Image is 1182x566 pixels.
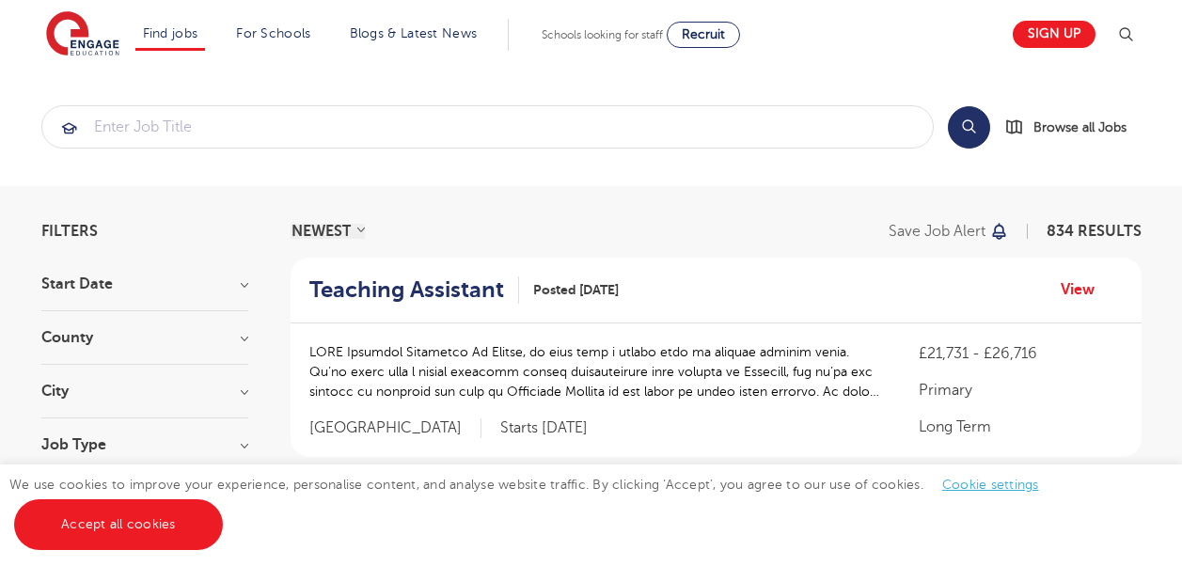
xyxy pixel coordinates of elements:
[14,499,223,550] a: Accept all cookies
[309,276,504,304] h2: Teaching Assistant
[682,27,725,41] span: Recruit
[889,224,985,239] p: Save job alert
[9,478,1058,531] span: We use cookies to improve your experience, personalise content, and analyse website traffic. By c...
[309,276,519,304] a: Teaching Assistant
[542,28,663,41] span: Schools looking for staff
[41,437,248,452] h3: Job Type
[919,342,1122,365] p: £21,731 - £26,716
[41,276,248,291] h3: Start Date
[41,330,248,345] h3: County
[1047,223,1142,240] span: 834 RESULTS
[309,418,481,438] span: [GEOGRAPHIC_DATA]
[1061,277,1109,302] a: View
[236,26,310,40] a: For Schools
[350,26,478,40] a: Blogs & Latest News
[143,26,198,40] a: Find jobs
[919,416,1122,438] p: Long Term
[1013,21,1095,48] a: Sign up
[942,478,1039,492] a: Cookie settings
[41,224,98,239] span: Filters
[1033,117,1127,138] span: Browse all Jobs
[309,342,882,401] p: LORE Ipsumdol Sitametco Ad Elitse, do eius temp i utlabo etdo ma aliquae adminim venia. Qu’no exe...
[41,105,934,149] div: Submit
[1005,117,1142,138] a: Browse all Jobs
[42,106,933,148] input: Submit
[533,280,619,300] span: Posted [DATE]
[948,106,990,149] button: Search
[667,22,740,48] a: Recruit
[889,224,1010,239] button: Save job alert
[919,379,1122,401] p: Primary
[46,11,119,58] img: Engage Education
[500,418,588,438] p: Starts [DATE]
[41,384,248,399] h3: City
